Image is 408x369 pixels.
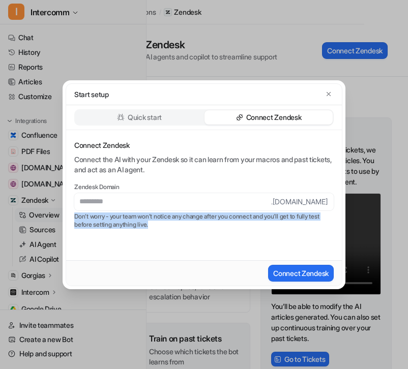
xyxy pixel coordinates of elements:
p: Don’t worry - your team won’t notice any change after you connect and you’ll get to fully test be... [74,212,334,229]
label: Zendesk Domain [74,183,334,191]
p: Start setup [74,89,109,100]
button: Connect Zendesk [268,265,334,282]
p: Connect Zendesk [74,140,334,150]
p: Connect Zendesk [246,112,302,122]
span: .[DOMAIN_NAME] [271,193,334,210]
p: Connect the AI with your Zendesk so it can learn from your macros and past tickets, and act as an... [74,155,334,175]
p: Quick start [128,112,162,122]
